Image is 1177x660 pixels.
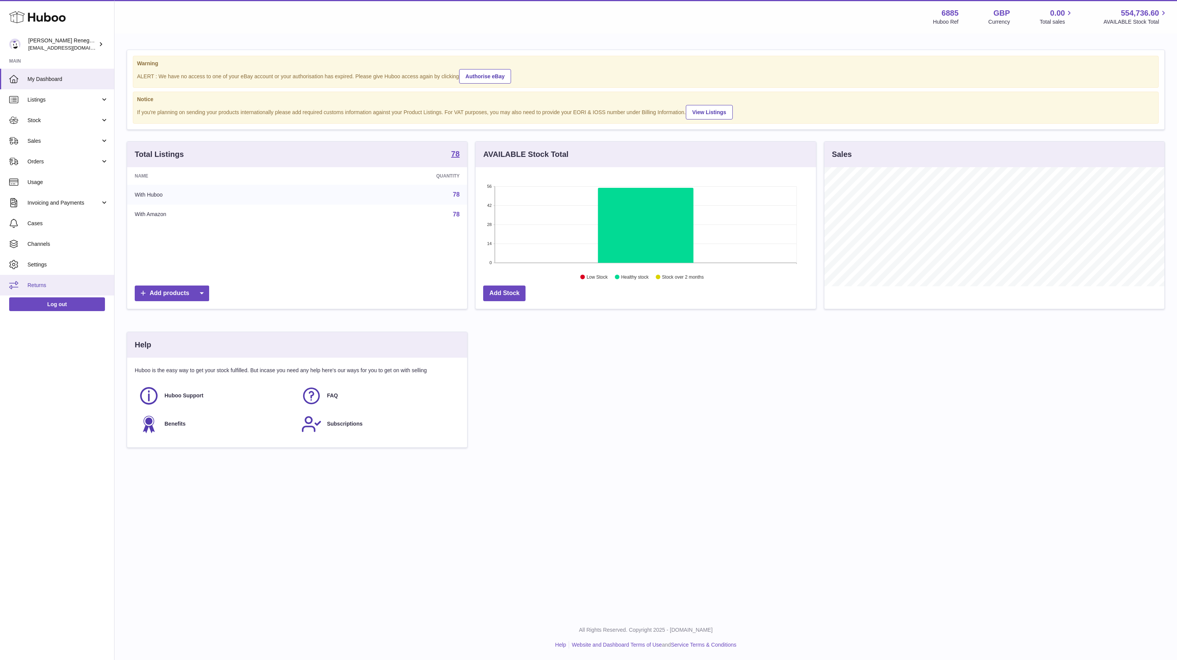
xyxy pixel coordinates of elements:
span: Huboo Support [164,392,203,399]
div: Currency [988,18,1010,26]
strong: 6885 [942,8,959,18]
a: Benefits [139,414,293,434]
span: 0.00 [1050,8,1065,18]
span: Benefits [164,420,185,428]
span: Channels [27,240,108,248]
h3: AVAILABLE Stock Total [483,149,568,160]
text: 56 [487,184,492,189]
a: 554,736.60 AVAILABLE Stock Total [1103,8,1168,26]
a: 78 [451,150,460,159]
img: tab_keywords_by_traffic_grey.svg [76,44,82,50]
span: Cases [27,220,108,227]
img: logo_orange.svg [12,12,18,18]
strong: Warning [137,60,1154,67]
strong: GBP [993,8,1010,18]
a: Log out [9,297,105,311]
span: Subscriptions [327,420,363,428]
a: Add Stock [483,286,526,301]
h3: Total Listings [135,149,184,160]
a: Subscriptions [301,414,456,434]
li: and [569,641,736,649]
p: All Rights Reserved. Copyright 2025 - [DOMAIN_NAME] [121,626,1171,634]
td: With Huboo [127,185,313,205]
text: Stock over 2 months [662,274,704,280]
div: v 4.0.25 [21,12,37,18]
a: View Listings [686,105,733,119]
div: Keywords by Traffic [84,45,129,50]
span: Orders [27,158,100,165]
span: Sales [27,137,100,145]
span: [EMAIL_ADDRESS][DOMAIN_NAME] [28,45,112,51]
strong: Notice [137,96,1154,103]
div: Huboo Ref [933,18,959,26]
h3: Sales [832,149,852,160]
a: Authorise eBay [459,69,511,84]
span: Invoicing and Payments [27,199,100,207]
span: Total sales [1040,18,1074,26]
span: Returns [27,282,108,289]
a: Service Terms & Conditions [671,642,737,648]
a: Add products [135,286,209,301]
a: 78 [453,191,460,198]
a: Website and Dashboard Terms of Use [572,642,662,648]
div: [PERSON_NAME] Renegade Productions -UK account [28,37,97,52]
a: Help [555,642,566,648]
span: Listings [27,96,100,103]
text: Healthy stock [621,274,649,280]
text: Low Stock [587,274,608,280]
p: Huboo is the easy way to get your stock fulfilled. But incase you need any help here's our ways f... [135,367,460,374]
text: 0 [490,260,492,265]
div: Domain: [DOMAIN_NAME] [20,20,84,26]
td: With Amazon [127,205,313,224]
span: Settings [27,261,108,268]
img: tab_domain_overview_orange.svg [21,44,27,50]
text: 42 [487,203,492,208]
div: ALERT : We have no access to one of your eBay account or your authorisation has expired. Please g... [137,68,1154,84]
th: Quantity [313,167,468,185]
a: 0.00 Total sales [1040,8,1074,26]
a: Huboo Support [139,386,293,406]
span: FAQ [327,392,338,399]
span: My Dashboard [27,76,108,83]
img: directordarren@gmail.com [9,39,21,50]
img: website_grey.svg [12,20,18,26]
div: Domain Overview [29,45,68,50]
h3: Help [135,340,151,350]
text: 14 [487,241,492,246]
div: If you're planning on sending your products internationally please add required customs informati... [137,104,1154,119]
a: FAQ [301,386,456,406]
text: 28 [487,222,492,227]
th: Name [127,167,313,185]
span: 554,736.60 [1121,8,1159,18]
strong: 78 [451,150,460,158]
a: 78 [453,211,460,218]
span: Stock [27,117,100,124]
span: AVAILABLE Stock Total [1103,18,1168,26]
span: Usage [27,179,108,186]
